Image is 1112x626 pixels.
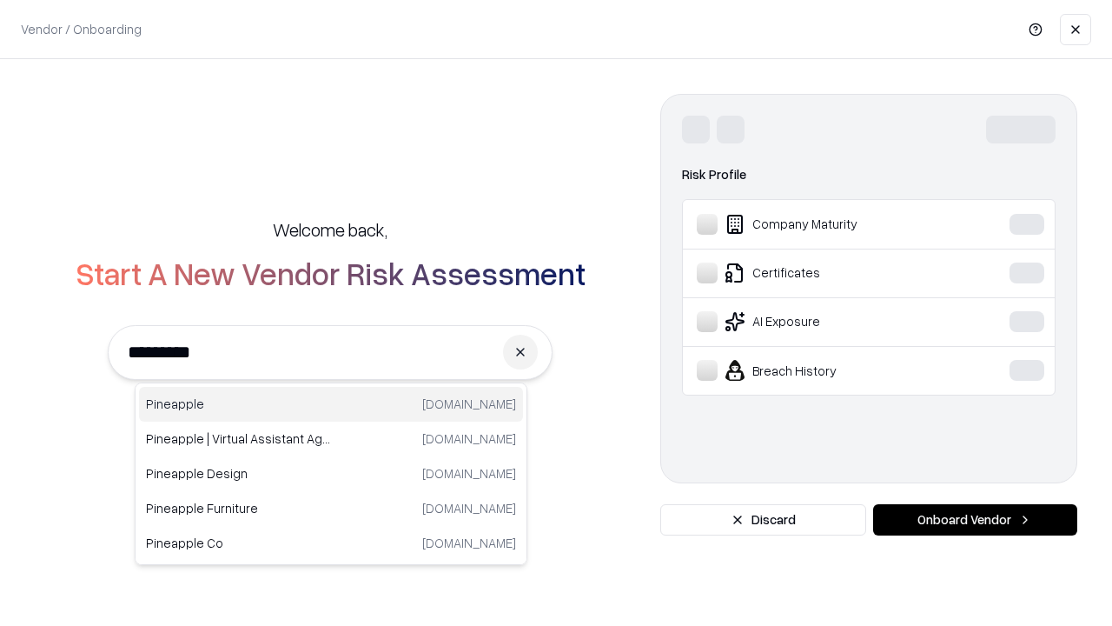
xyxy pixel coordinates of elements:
[146,534,331,552] p: Pineapple Co
[422,464,516,483] p: [DOMAIN_NAME]
[697,263,956,283] div: Certificates
[135,383,527,565] div: Suggestions
[146,499,331,517] p: Pineapple Furniture
[146,395,331,413] p: Pineapple
[21,20,142,38] p: Vendor / Onboarding
[873,504,1077,536] button: Onboard Vendor
[682,164,1056,185] div: Risk Profile
[422,430,516,448] p: [DOMAIN_NAME]
[660,504,866,536] button: Discard
[697,214,956,235] div: Company Maturity
[422,395,516,413] p: [DOMAIN_NAME]
[146,464,331,483] p: Pineapple Design
[273,217,387,242] h5: Welcome back,
[146,430,331,448] p: Pineapple | Virtual Assistant Agency
[422,534,516,552] p: [DOMAIN_NAME]
[697,311,956,332] div: AI Exposure
[76,256,586,290] h2: Start A New Vendor Risk Assessment
[697,360,956,381] div: Breach History
[422,499,516,517] p: [DOMAIN_NAME]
